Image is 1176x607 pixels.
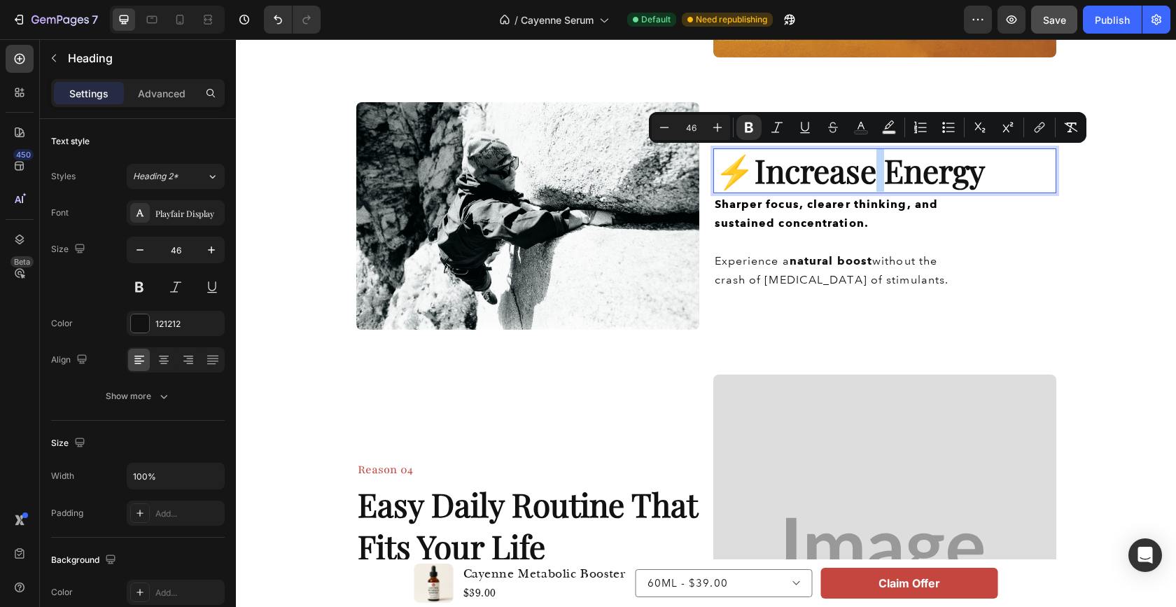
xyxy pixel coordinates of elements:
p: Advanced [138,86,185,101]
div: Beta [10,256,34,267]
strong: Sharper focus, clearer thinking, and sustained concentration. [479,158,703,190]
div: Rich Text Editor. Editing area: main [477,154,717,270]
div: Add... [155,587,221,599]
h2: Rich Text Editor. Editing area: main [477,109,820,154]
div: Text style [51,135,90,148]
span: Default [641,13,671,26]
div: Align [51,351,90,370]
div: Color [51,586,73,599]
strong: natural boost [554,215,636,228]
div: Size [51,240,88,259]
div: Font [51,207,69,219]
div: Padding [51,507,83,519]
p: Heading [68,50,219,67]
div: Color [51,317,73,330]
button: Claim Offer [585,529,762,560]
div: Publish [1095,13,1130,27]
div: 121212 [155,318,221,330]
div: Open Intercom Messenger [1128,538,1162,572]
div: 450 [13,149,34,160]
button: Heading 2* [127,164,225,189]
div: Add... [155,508,221,520]
p: Settings [69,86,108,101]
span: Cayenne Serum [521,13,594,27]
span: Reason 03 [479,89,534,104]
img: Nail Growth Oil & Serum on nails [120,63,463,291]
iframe: Design area [236,39,1176,607]
div: Background [51,551,119,570]
div: Claim Offer [643,534,704,554]
span: Heading 2* [133,170,178,183]
p: 7 [92,11,98,28]
div: Undo/Redo [264,6,321,34]
div: Show more [106,389,171,403]
button: Save [1031,6,1077,34]
input: Auto [127,463,224,489]
strong: Easy Daily Routine That Fits Your Life [122,443,461,529]
span: Need republishing [696,13,767,26]
div: Editor contextual toolbar [649,112,1086,143]
div: Playfair Display [155,207,221,220]
button: 7 [6,6,104,34]
button: Show more [51,384,225,409]
div: Size [51,434,88,453]
button: Publish [1083,6,1142,34]
span: Experience a without the crash of [MEDICAL_DATA] of stimulants. [479,215,713,247]
strong: Increase Energy [519,109,749,153]
p: ⚡️ [479,111,819,153]
span: Reason 04 [122,423,177,438]
span: Save [1043,14,1066,26]
div: Styles [51,170,76,183]
div: Width [51,470,74,482]
span: / [514,13,518,27]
